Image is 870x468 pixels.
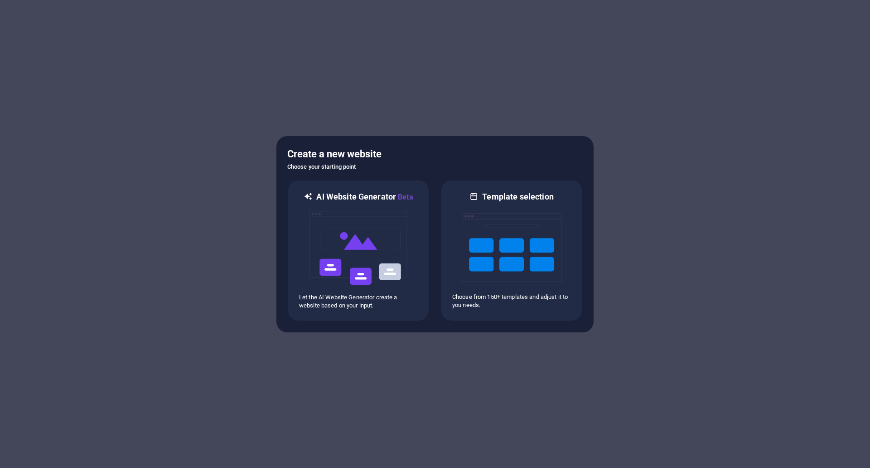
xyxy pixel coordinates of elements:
[452,293,571,309] p: Choose from 150+ templates and adjust it to you needs.
[287,147,583,161] h5: Create a new website
[309,203,408,293] img: ai
[482,191,553,202] h6: Template selection
[299,293,418,310] p: Let the AI Website Generator create a website based on your input.
[287,180,430,322] div: AI Website GeneratorBetaaiLet the AI Website Generator create a website based on your input.
[396,193,413,201] span: Beta
[287,161,583,172] h6: Choose your starting point
[316,191,413,203] h6: AI Website Generator
[440,180,583,322] div: Template selectionChoose from 150+ templates and adjust it to you needs.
